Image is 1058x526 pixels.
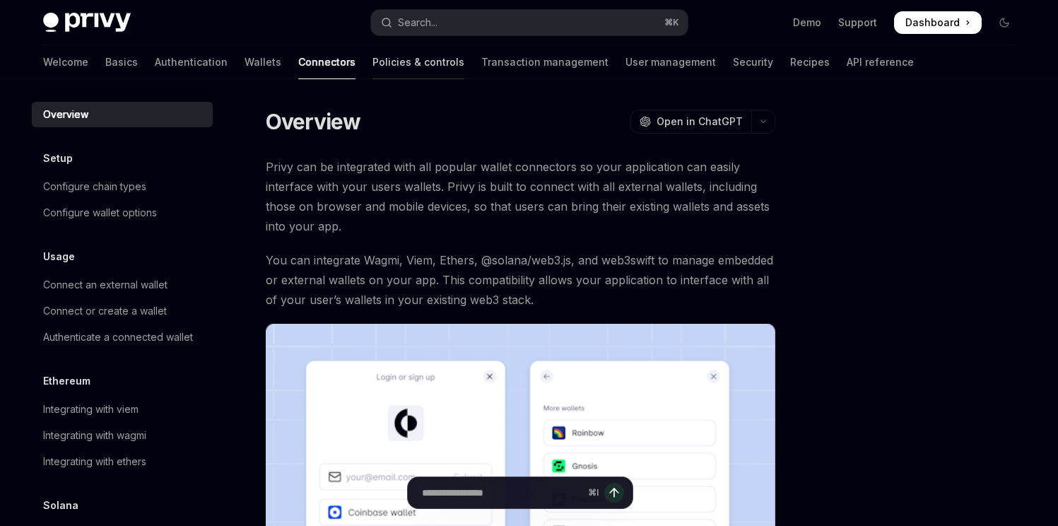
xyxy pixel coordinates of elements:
[43,150,73,167] h5: Setup
[298,45,355,79] a: Connectors
[32,200,213,226] a: Configure wallet options
[793,16,821,30] a: Demo
[266,157,775,236] span: Privy can be integrated with all popular wallet connectors so your application can easily interfa...
[105,45,138,79] a: Basics
[43,276,167,293] div: Connect an external wallet
[245,45,281,79] a: Wallets
[32,423,213,448] a: Integrating with wagmi
[43,13,131,33] img: dark logo
[32,174,213,199] a: Configure chain types
[32,397,213,422] a: Integrating with viem
[32,272,213,298] a: Connect an external wallet
[905,16,960,30] span: Dashboard
[630,110,751,134] button: Open in ChatGPT
[657,115,743,129] span: Open in ChatGPT
[155,45,228,79] a: Authentication
[625,45,716,79] a: User management
[993,11,1016,34] button: Toggle dark mode
[32,449,213,474] a: Integrating with ethers
[266,109,361,134] h1: Overview
[847,45,914,79] a: API reference
[398,14,437,31] div: Search...
[43,401,139,418] div: Integrating with viem
[604,483,624,503] button: Send message
[372,45,464,79] a: Policies & controls
[838,16,877,30] a: Support
[733,45,773,79] a: Security
[43,248,75,265] h5: Usage
[422,477,582,508] input: Ask a question...
[664,17,679,28] span: ⌘ K
[371,10,688,35] button: Open search
[43,497,78,514] h5: Solana
[43,204,157,221] div: Configure wallet options
[266,250,775,310] span: You can integrate Wagmi, Viem, Ethers, @solana/web3.js, and web3swift to manage embedded or exter...
[43,106,88,123] div: Overview
[32,325,213,350] a: Authenticate a connected wallet
[790,45,830,79] a: Recipes
[43,373,90,390] h5: Ethereum
[43,303,167,320] div: Connect or create a wallet
[32,102,213,127] a: Overview
[481,45,609,79] a: Transaction management
[32,298,213,324] a: Connect or create a wallet
[894,11,982,34] a: Dashboard
[43,453,146,470] div: Integrating with ethers
[43,45,88,79] a: Welcome
[43,329,193,346] div: Authenticate a connected wallet
[43,178,146,195] div: Configure chain types
[43,427,146,444] div: Integrating with wagmi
